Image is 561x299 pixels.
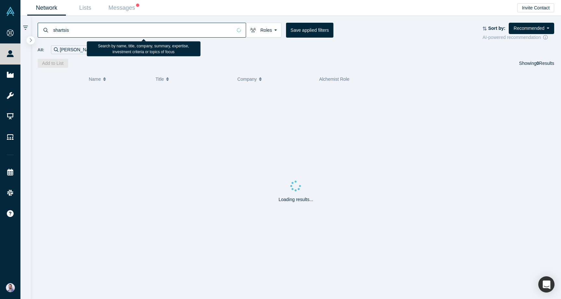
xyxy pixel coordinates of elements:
[6,7,15,16] img: Alchemist Vault Logo
[319,77,349,82] span: Alchemist Role
[66,0,105,16] a: Lists
[488,26,505,31] strong: Sort by:
[53,22,232,38] input: Search by name, title, company, summary, expertise, investment criteria or topics of focus
[482,34,554,41] div: AI-powered recommendation
[6,283,15,292] img: Sam Jadali's Account
[156,72,164,86] span: Title
[105,0,143,16] a: Messages
[237,72,257,86] span: Company
[509,23,554,34] button: Recommended
[537,61,554,66] span: Results
[27,0,66,16] a: Network
[38,47,44,53] span: All:
[237,72,312,86] button: Company
[286,23,333,38] button: Save applied filters
[519,59,554,68] div: Showing
[89,72,101,86] span: Name
[156,72,231,86] button: Title
[246,23,281,38] button: Roles
[517,3,554,12] button: Invite Contact
[279,196,313,203] p: Loading results...
[38,59,68,68] button: Add to List
[97,46,102,54] button: Remove Filter
[89,72,149,86] button: Name
[51,45,105,54] div: [PERSON_NAME]
[537,61,539,66] strong: 0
